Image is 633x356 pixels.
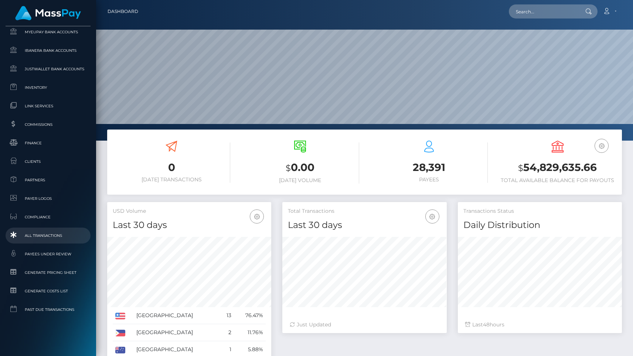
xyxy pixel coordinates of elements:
[288,219,441,232] h4: Last 30 days
[463,219,616,232] h4: Daily Distribution
[6,135,91,151] a: Finance
[220,324,234,341] td: 2
[134,307,220,324] td: [GEOGRAPHIC_DATA]
[234,307,266,324] td: 76.47%
[370,160,488,175] h3: 28,391
[8,268,88,277] span: Generate Pricing Sheet
[8,194,88,203] span: Payer Logos
[8,250,88,258] span: Payees under Review
[220,307,234,324] td: 13
[115,313,125,319] img: US.png
[6,80,91,95] a: Inventory
[113,219,266,232] h4: Last 30 days
[8,83,88,92] span: Inventory
[8,231,88,240] span: All Transactions
[234,324,266,341] td: 11.76%
[134,324,220,341] td: [GEOGRAPHIC_DATA]
[8,213,88,221] span: Compliance
[241,177,359,184] h6: [DATE] Volume
[113,177,230,183] h6: [DATE] Transactions
[8,28,88,36] span: MyEUPay Bank Accounts
[288,208,441,215] h5: Total Transactions
[6,98,91,114] a: Link Services
[465,321,615,329] div: Last hours
[6,191,91,206] a: Payer Logos
[463,208,616,215] h5: Transactions Status
[15,6,81,20] img: MassPay Logo
[290,321,439,329] div: Just Updated
[8,176,88,184] span: Partners
[241,160,359,175] h3: 0.00
[108,4,138,19] a: Dashboard
[6,302,91,318] a: Past Due Transactions
[286,163,291,173] small: $
[518,163,523,173] small: $
[113,160,230,175] h3: 0
[6,24,91,40] a: MyEUPay Bank Accounts
[6,283,91,299] a: Generate Costs List
[6,246,91,262] a: Payees under Review
[499,177,616,184] h6: Total Available Balance for Payouts
[483,321,490,328] span: 48
[8,102,88,110] span: Link Services
[499,160,616,175] h3: 54,829,635.66
[370,177,488,183] h6: Payees
[6,117,91,132] a: Commissions
[509,4,578,19] input: Search...
[6,228,91,244] a: All Transactions
[8,139,88,147] span: Finance
[6,43,91,58] a: Ibanera Bank Accounts
[115,347,125,353] img: AU.png
[8,157,88,166] span: Clients
[113,208,266,215] h5: USD Volume
[6,172,91,188] a: Partners
[8,305,88,314] span: Past Due Transactions
[8,120,88,129] span: Commissions
[6,209,91,225] a: Compliance
[115,330,125,336] img: PH.png
[8,46,88,55] span: Ibanera Bank Accounts
[6,154,91,169] a: Clients
[8,65,88,73] span: JustWallet Bank Accounts
[8,287,88,295] span: Generate Costs List
[6,265,91,281] a: Generate Pricing Sheet
[6,61,91,77] a: JustWallet Bank Accounts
